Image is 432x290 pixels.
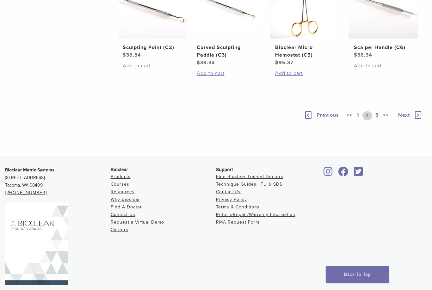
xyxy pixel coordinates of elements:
a: Contact Us [111,212,135,217]
h2: Bioclear Micro Hemostat (C5) [275,44,334,59]
strong: Bioclear Matrix Systems [5,167,54,173]
a: Careers [111,227,128,232]
bdi: 38.34 [123,52,141,58]
a: Why Bioclear [111,197,140,202]
a: Resources [111,189,135,194]
a: Add to cart: “Curved Sculpting Paddle (C3)” [197,70,256,77]
a: Terms & Conditions [216,204,260,210]
a: RMA Request Form [216,219,259,225]
a: Back To Top [326,266,389,283]
a: Request a Virtual Demo [111,219,164,225]
span: $ [275,59,279,66]
span: Next [398,112,410,118]
a: >> [382,111,390,120]
a: Bioclear [322,170,335,177]
a: Bioclear [352,170,365,177]
a: Contact Us [216,189,241,194]
img: Bioclear [5,203,68,285]
span: $ [354,52,357,58]
a: Products [111,174,131,179]
a: 3 [374,111,380,120]
a: Add to cart: “Sculpting Point (C2)” [123,62,182,70]
a: 2 [362,111,372,120]
p: [STREET_ADDRESS] Tacoma, WA 98409 [5,166,111,197]
bdi: 38.34 [354,52,372,58]
a: Find A Doctor [111,204,142,210]
a: [PHONE_NUMBER] [5,190,47,195]
a: 1 [355,111,361,120]
a: Add to cart: “Bioclear Micro Hemostat (C5)” [275,70,334,77]
a: Bioclear [336,170,351,177]
a: Privacy Policy [216,197,247,202]
a: Courses [111,182,129,187]
h2: Sculpting Point (C2) [123,44,182,51]
bdi: 38.34 [197,59,215,66]
span: $ [197,59,200,66]
span: Previous [317,112,339,118]
a: << [345,111,354,120]
span: $ [123,52,126,58]
a: Technique Guides, IFU & SDS [216,182,282,187]
h2: Curved Sculpting Paddle (C3) [197,44,256,59]
a: Return/Repair/Warranty Information [216,212,295,217]
h2: Scalpel Handle (C6) [354,44,413,51]
a: Add to cart: “Scalpel Handle (C6)” [354,62,413,70]
bdi: 95.37 [275,59,293,66]
span: Support [216,167,233,172]
a: Find Bioclear Trained Doctors [216,174,283,179]
span: Bioclear [111,167,128,172]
